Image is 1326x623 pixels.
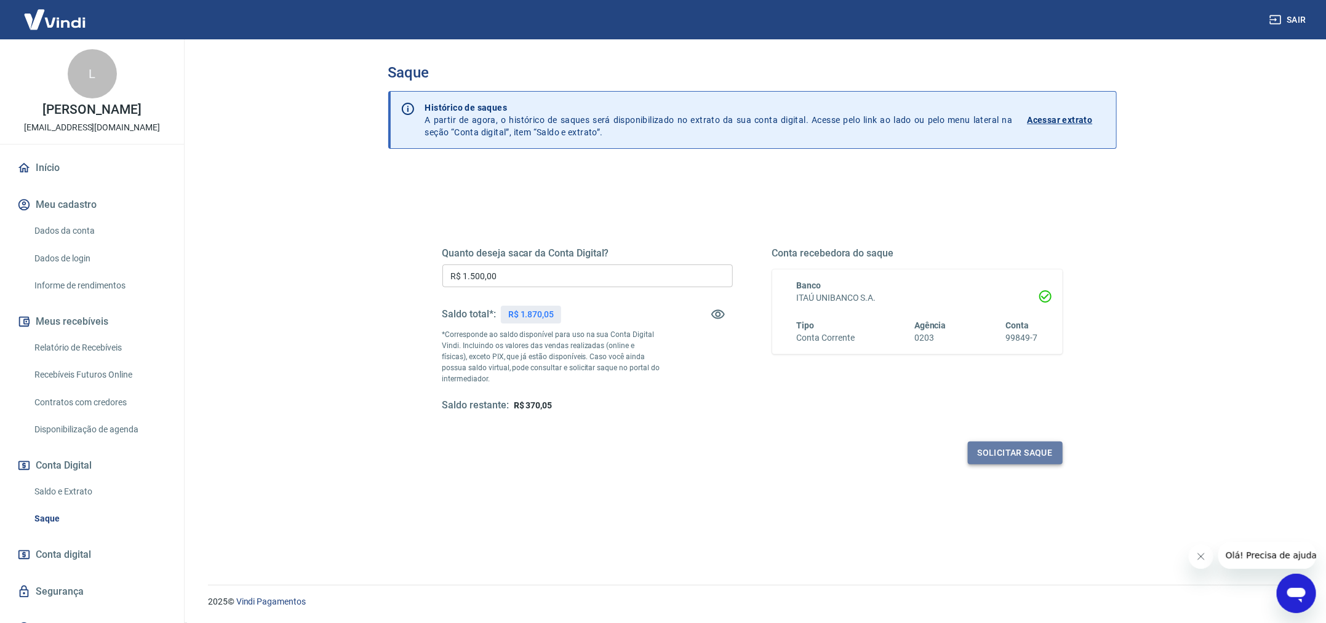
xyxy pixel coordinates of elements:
[797,280,821,290] span: Banco
[24,121,160,134] p: [EMAIL_ADDRESS][DOMAIN_NAME]
[30,362,169,387] a: Recebíveis Futuros Online
[143,73,198,81] div: Palavras-chave
[30,390,169,415] a: Contratos com credores
[772,247,1063,260] h5: Conta recebedora do saque
[508,308,554,321] p: R$ 1.870,05
[30,506,169,531] a: Saque
[968,442,1063,464] button: Solicitar saque
[914,320,946,330] span: Agência
[797,331,855,344] h6: Conta Corrente
[15,541,169,568] a: Conta digital
[1267,9,1311,31] button: Sair
[30,335,169,360] a: Relatório de Recebíveis
[65,73,94,81] div: Domínio
[30,479,169,504] a: Saldo e Extrato
[15,578,169,605] a: Segurança
[1006,331,1038,344] h6: 99849-7
[914,331,946,344] h6: 0203
[130,71,140,81] img: tab_keywords_by_traffic_grey.svg
[442,329,660,384] p: *Corresponde ao saldo disponível para uso na sua Conta Digital Vindi. Incluindo os valores das ve...
[514,400,553,410] span: R$ 370,05
[30,218,169,244] a: Dados da conta
[425,101,1013,114] p: Histórico de saques
[388,64,1117,81] h3: Saque
[42,103,141,116] p: [PERSON_NAME]
[208,595,1296,608] p: 2025 ©
[1006,320,1029,330] span: Conta
[15,308,169,335] button: Meus recebíveis
[1028,101,1106,138] a: Acessar extrato
[68,49,117,98] div: L
[1218,542,1316,569] iframe: Mensagem da empresa
[15,1,95,38] img: Vindi
[15,191,169,218] button: Meu cadastro
[1028,114,1093,126] p: Acessar extrato
[36,546,91,563] span: Conta digital
[20,20,30,30] img: logo_orange.svg
[442,399,509,412] h5: Saldo restante:
[7,9,103,18] span: Olá! Precisa de ajuda?
[30,246,169,271] a: Dados de login
[15,154,169,181] a: Início
[425,101,1013,138] p: A partir de agora, o histórico de saques será disponibilizado no extrato da sua conta digital. Ac...
[797,292,1038,304] h6: ITAÚ UNIBANCO S.A.
[34,20,60,30] div: v 4.0.25
[30,273,169,298] a: Informe de rendimentos
[1277,574,1316,613] iframe: Botão para abrir a janela de mensagens
[32,32,176,42] div: [PERSON_NAME]: [DOMAIN_NAME]
[20,32,30,42] img: website_grey.svg
[797,320,815,330] span: Tipo
[30,417,169,442] a: Disponibilização de agenda
[15,452,169,479] button: Conta Digital
[1189,544,1213,569] iframe: Fechar mensagem
[442,308,496,320] h5: Saldo total*:
[236,597,306,606] a: Vindi Pagamentos
[442,247,733,260] h5: Quanto deseja sacar da Conta Digital?
[51,71,61,81] img: tab_domain_overview_orange.svg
